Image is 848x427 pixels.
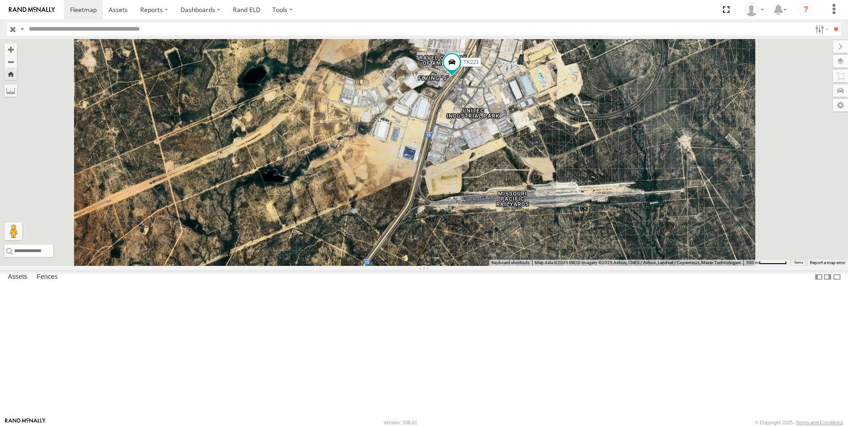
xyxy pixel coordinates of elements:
a: Report a map error [810,260,845,265]
label: Hide Summary Table [832,270,841,283]
label: Search Query [19,23,26,36]
a: Visit our Website [5,418,46,427]
button: Map Scale: 500 m per 59 pixels [743,260,789,266]
label: Dock Summary Table to the Right [823,270,832,283]
button: Zoom out [4,55,17,68]
div: © Copyright 2025 - [755,420,843,425]
span: Map data ©2025 INEGI Imagery ©2025 Airbus, CNES / Airbus, Landsat / Copernicus, Maxar Technologies [535,260,741,265]
a: Terms and Conditions [796,420,843,425]
button: Keyboard shortcuts [491,260,530,266]
label: Measure [4,84,17,97]
span: 500 m [746,260,759,265]
label: Fences [32,271,62,283]
div: Version: 308.01 [384,420,417,425]
label: Search Filter Options [812,23,831,36]
label: Map Settings [833,99,848,111]
button: Drag Pegman onto the map to open Street View [4,222,22,240]
button: Zoom Home [4,68,17,80]
button: Zoom in [4,43,17,55]
label: Dock Summary Table to the Left [814,270,823,283]
a: Terms (opens in new tab) [794,261,803,265]
img: rand-logo.svg [9,7,55,13]
i: ? [799,3,813,17]
label: Assets [4,271,31,283]
span: TK221 [463,59,479,65]
div: Norma Casillas [742,3,767,16]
